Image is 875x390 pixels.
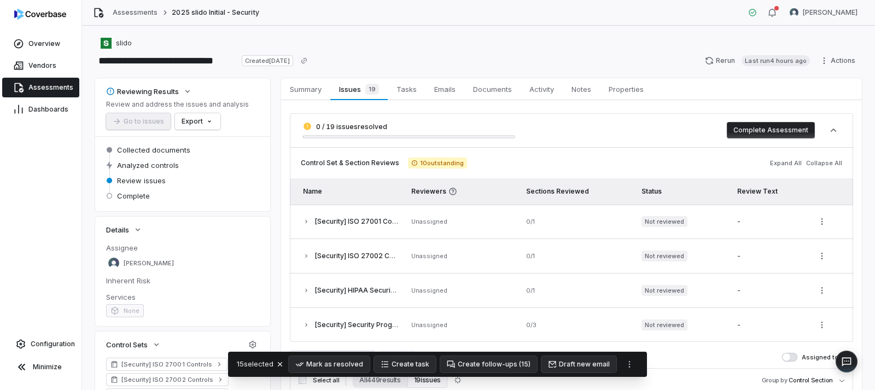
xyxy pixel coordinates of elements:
div: - [737,217,801,226]
span: Not reviewed [641,285,687,296]
span: Complete [117,191,150,201]
button: 19 issues [407,372,447,388]
span: Properties [604,82,648,96]
dt: Assignee [106,243,259,253]
button: Create follow-ups (15) [440,356,537,372]
span: Unassigned [411,218,447,225]
span: [Security] Security Program Health [315,321,427,329]
img: Coverbase logo [14,9,66,20]
span: 2025 slido Initial - Security [172,8,259,17]
span: Collected documents [117,145,190,155]
button: Collapse All [803,153,845,173]
a: [Security] ISO 27002 Controls [106,373,229,386]
div: - [737,286,801,295]
button: Details [103,220,145,240]
span: 19 [365,84,379,95]
div: - [737,252,801,260]
span: Summary [285,82,326,96]
button: Reviewing Results [103,82,195,101]
button: Minimize [4,356,77,378]
span: Control Sets [106,340,148,350]
div: - [737,321,801,329]
span: [Security] HIPAA Security Rule [315,286,412,294]
input: Select all [299,376,306,384]
label: Assigned to me [782,353,849,362]
button: Mark as resolved [289,356,370,372]
a: Assessments [113,8,157,17]
span: 0 / 1 [526,287,535,294]
span: 0 / 1 [526,218,535,225]
button: Copy link [294,51,314,71]
span: [Security] ISO 27002 Controls [315,252,412,260]
button: Arun Muthu avatar[PERSON_NAME] [783,4,864,21]
a: Overview [2,34,79,54]
span: Not reviewed [641,319,687,330]
span: [Security] ISO 27001 Controls [315,217,411,225]
span: Emails [430,82,460,96]
p: Review and address the issues and analysis [106,100,249,109]
button: Filter [380,351,415,364]
span: [Security] ISO 27001 Controls [121,360,212,369]
button: Assigned to me [782,353,797,362]
button: Complete Assessment [727,122,815,138]
span: slido [116,39,132,48]
span: Unassigned [411,252,447,260]
span: Documents [469,82,516,96]
span: [Security] ISO 27002 Controls [121,375,213,384]
span: Review issues [117,176,166,185]
span: Unassigned [411,321,447,329]
span: Minimize [33,363,62,371]
span: Details [106,225,129,235]
span: Last run 4 hours ago [742,55,810,66]
span: 0 / 19 issues resolved [316,123,387,131]
button: Draft new email [541,356,616,372]
button: RerunLast run4 hours ago [698,53,816,69]
button: Control Sets [103,335,164,354]
span: Notes [567,82,596,96]
span: [PERSON_NAME] [803,8,857,17]
a: Vendors [2,56,79,75]
a: Configuration [4,334,77,354]
button: https://slido.com/slido [97,33,135,53]
a: Assessments [2,78,79,97]
span: Reviewers [411,187,513,196]
div: Reviewing Results [106,86,179,96]
span: Unassigned [411,287,447,294]
dt: Services [106,292,259,302]
span: 0 / 1 [526,252,535,260]
span: Issues [335,82,383,97]
img: Arun Muthu avatar [790,8,798,17]
span: Group by [762,376,787,384]
span: Assessments [28,83,73,92]
span: Review Text [737,187,778,195]
img: Arun Muthu avatar [108,258,119,269]
span: Sections Reviewed [526,187,589,195]
button: More actions [621,356,638,372]
button: Create task [374,356,436,372]
span: Dashboards [28,105,68,114]
span: 15 selected [237,359,273,370]
button: Expand All [767,153,805,173]
span: Not reviewed [641,251,687,261]
a: Dashboards [2,100,79,119]
span: Activity [525,82,558,96]
span: Analyzed controls [117,160,179,170]
button: All 449 results [353,372,407,388]
span: 10 outstanding [408,158,467,168]
span: 0 / 3 [526,321,536,329]
span: Name [303,187,322,195]
span: Not reviewed [641,216,687,227]
button: Export [175,113,220,130]
span: Control Set & Section Reviews [301,159,399,167]
span: Overview [28,39,60,48]
span: Status [641,187,662,195]
span: Configuration [31,340,75,348]
span: [PERSON_NAME] [124,259,174,267]
a: [Security] ISO 27001 Controls [106,358,227,371]
span: Select all [313,376,339,385]
span: Tasks [392,82,421,96]
dt: Inherent Risk [106,276,259,286]
span: Created [DATE] [242,55,293,66]
button: Actions [816,53,862,69]
span: Vendors [28,61,56,70]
